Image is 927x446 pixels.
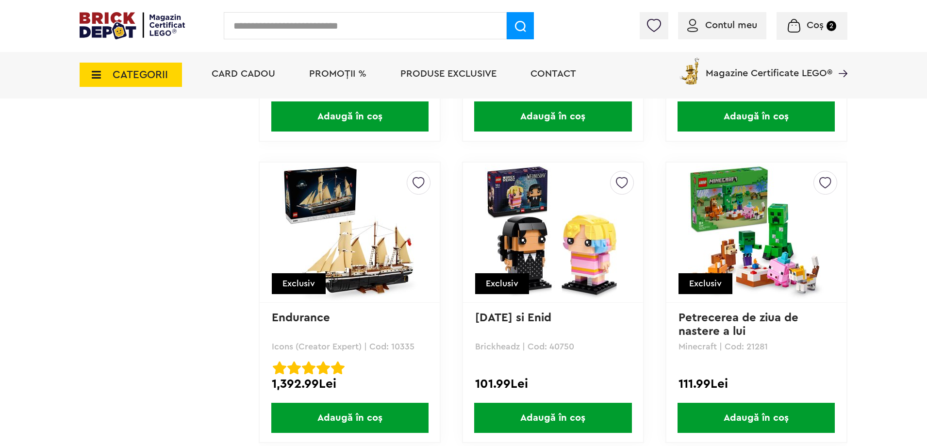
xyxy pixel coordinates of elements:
[282,165,418,300] img: Endurance
[827,21,836,31] small: 2
[309,69,366,79] a: PROMOȚII %
[113,69,168,80] span: CATEGORII
[666,403,846,433] a: Adaugă în coș
[272,378,428,390] div: 1,392.99Lei
[474,101,631,132] span: Adaugă în coș
[679,273,732,294] div: Exclusiv
[475,342,631,351] p: Brickheadz | Cod: 40750
[331,361,345,375] img: Evaluare cu stele
[475,378,631,390] div: 101.99Lei
[212,69,275,79] a: Card Cadou
[688,165,824,300] img: Petrecerea de ziua de nastere a lui Purcelus
[463,101,643,132] a: Adaugă în coș
[475,312,551,324] a: [DATE] si Enid
[316,361,330,375] img: Evaluare cu stele
[272,342,428,351] p: Icons (Creator Expert) | Cod: 10335
[474,403,631,433] span: Adaugă în coș
[687,20,757,30] a: Contul meu
[678,403,835,433] span: Adaugă în coș
[679,378,834,390] div: 111.99Lei
[706,56,832,78] span: Magazine Certificate LEGO®
[832,56,847,66] a: Magazine Certificate LEGO®
[287,361,301,375] img: Evaluare cu stele
[302,361,315,375] img: Evaluare cu stele
[475,273,529,294] div: Exclusiv
[485,165,621,300] img: Wednesday si Enid
[679,312,802,351] a: Petrecerea de ziua de nastere a lui [PERSON_NAME]
[271,403,429,433] span: Adaugă în coș
[260,403,440,433] a: Adaugă în coș
[272,312,330,324] a: Endurance
[463,403,643,433] a: Adaugă în coș
[273,361,286,375] img: Evaluare cu stele
[260,101,440,132] a: Adaugă în coș
[530,69,576,79] a: Contact
[679,342,834,351] p: Minecraft | Cod: 21281
[678,101,835,132] span: Adaugă în coș
[271,101,429,132] span: Adaugă în coș
[272,273,326,294] div: Exclusiv
[807,20,824,30] span: Coș
[666,101,846,132] a: Adaugă în coș
[705,20,757,30] span: Contul meu
[400,69,497,79] a: Produse exclusive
